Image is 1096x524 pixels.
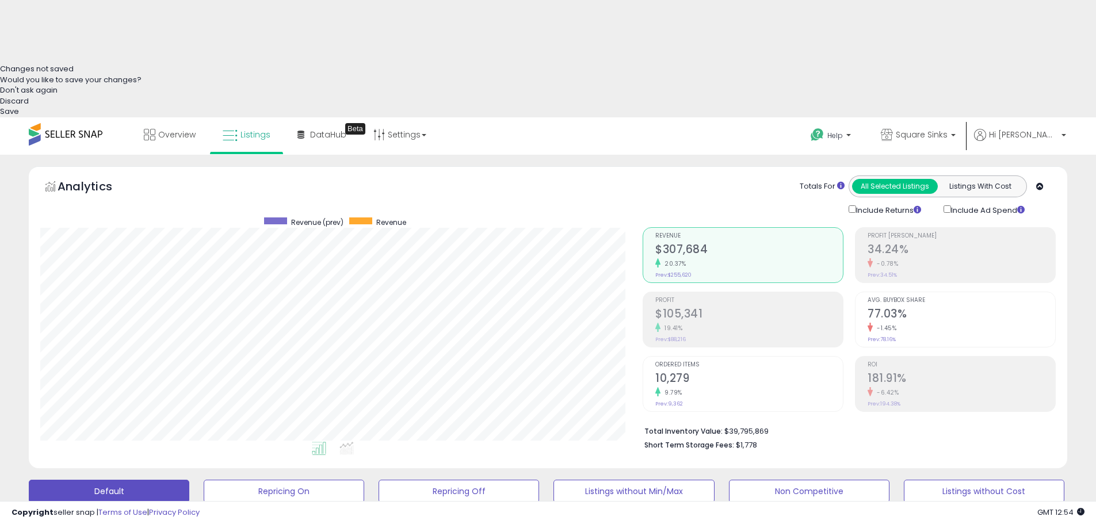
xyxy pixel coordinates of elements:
[204,480,364,503] button: Repricing On
[810,128,824,142] i: Get Help
[872,117,964,155] a: Square Sinks
[655,372,843,387] h2: 10,279
[291,217,343,227] span: Revenue (prev)
[149,507,200,518] a: Privacy Policy
[12,507,200,518] div: seller snap | |
[644,426,723,436] b: Total Inventory Value:
[310,129,346,140] span: DataHub
[98,507,147,518] a: Terms of Use
[379,480,539,503] button: Repricing Off
[868,271,897,278] small: Prev: 34.51%
[840,203,935,216] div: Include Returns
[655,243,843,258] h2: $307,684
[655,307,843,323] h2: $105,341
[873,388,899,397] small: -6.42%
[868,400,900,407] small: Prev: 194.38%
[58,178,135,197] h5: Analytics
[868,372,1055,387] h2: 181.91%
[904,480,1064,503] button: Listings without Cost
[868,243,1055,258] h2: 34.24%
[852,179,938,194] button: All Selected Listings
[937,179,1023,194] button: Listings With Cost
[868,307,1055,323] h2: 77.03%
[873,259,898,268] small: -0.78%
[868,297,1055,304] span: Avg. Buybox Share
[214,117,279,152] a: Listings
[729,480,889,503] button: Non Competitive
[12,507,54,518] strong: Copyright
[289,117,355,152] a: DataHub
[896,129,948,140] span: Square Sinks
[655,271,692,278] small: Prev: $255,620
[655,233,843,239] span: Revenue
[655,297,843,304] span: Profit
[868,362,1055,368] span: ROI
[644,423,1047,437] li: $39,795,869
[655,336,686,343] small: Prev: $88,216
[660,388,682,397] small: 9.79%
[376,217,406,227] span: Revenue
[800,181,845,192] div: Totals For
[553,480,714,503] button: Listings without Min/Max
[655,400,683,407] small: Prev: 9,362
[801,119,862,155] a: Help
[868,336,896,343] small: Prev: 78.16%
[989,129,1058,140] span: Hi [PERSON_NAME]
[660,259,686,268] small: 20.37%
[827,131,843,140] span: Help
[974,129,1066,155] a: Hi [PERSON_NAME]
[345,123,365,135] div: Tooltip anchor
[1037,507,1084,518] span: 2025-09-13 12:54 GMT
[660,324,682,332] small: 19.41%
[158,129,196,140] span: Overview
[29,480,189,503] button: Default
[655,362,843,368] span: Ordered Items
[873,324,896,332] small: -1.45%
[935,203,1043,216] div: Include Ad Spend
[240,129,270,140] span: Listings
[135,117,204,152] a: Overview
[736,439,757,450] span: $1,778
[644,440,734,450] b: Short Term Storage Fees:
[365,117,435,152] a: Settings
[868,233,1055,239] span: Profit [PERSON_NAME]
